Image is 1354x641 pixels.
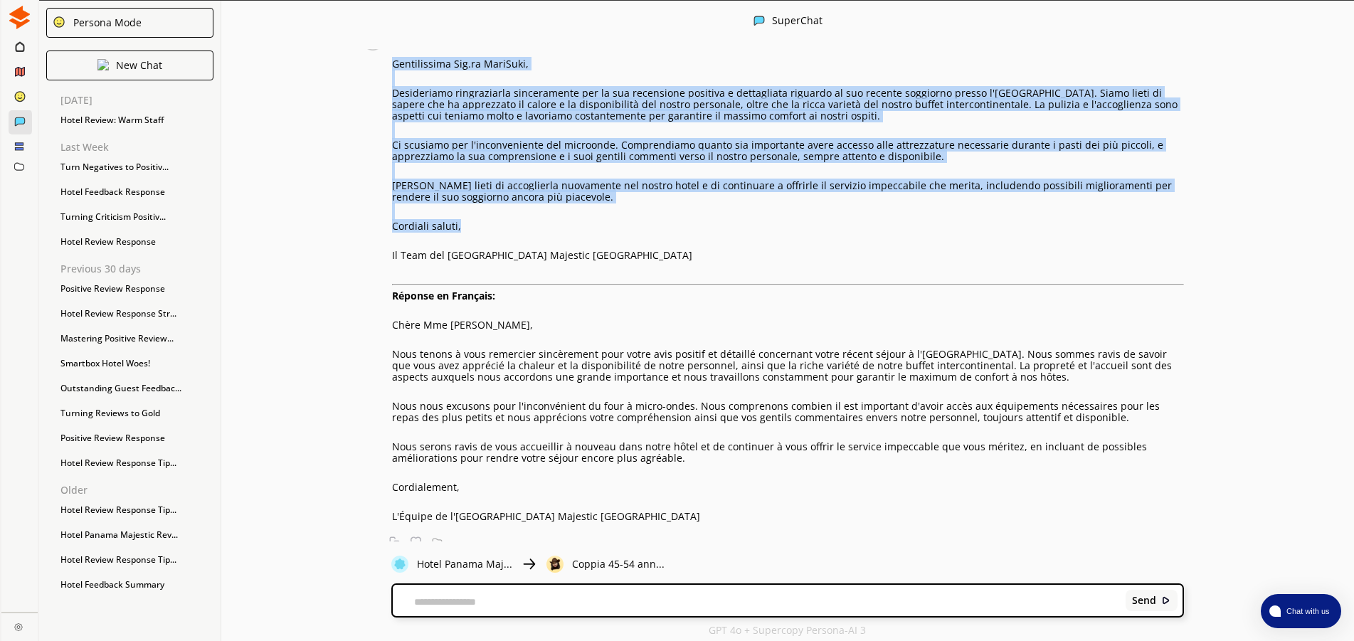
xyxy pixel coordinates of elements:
div: Positive Review Response [53,428,221,449]
span: Chat with us [1281,605,1333,617]
div: Positive Review Response [53,278,221,300]
div: Hotel Feedback Response [53,181,221,203]
p: [DATE] [60,95,221,106]
p: GPT 4o + Supercopy Persona-AI 3 [709,625,866,636]
p: Coppia 45-54 ann... [572,558,665,570]
img: Close [8,6,31,29]
div: Hotel Review: Warm Staff [53,110,221,131]
img: Save [432,536,443,547]
div: Hotel Review Response Tip... [53,499,221,521]
p: New Chat [116,60,162,71]
button: atlas-launcher [1261,594,1341,628]
p: Cordiali saluti, [392,221,1184,232]
img: Copy [389,536,400,547]
p: Last Week [60,142,221,153]
div: Outstanding Guest Feedbac... [53,378,221,399]
div: SuperChat [772,15,823,28]
img: Close [391,556,408,573]
p: Gentilissima Sig.ra MariSuki, [392,58,1184,70]
p: Cordialement, [392,482,1184,493]
img: Close [14,623,23,631]
p: Chère Mme [PERSON_NAME], [392,319,1184,331]
div: Hotel Review Response [53,231,221,253]
img: Close [1161,595,1171,605]
p: Ci scusiamo per l'inconveniente del microonde. Comprendiamo quanto sia importante avere accesso a... [392,139,1184,162]
img: Close [53,16,65,28]
img: Favorite [411,536,421,547]
a: Close [1,613,38,637]
div: Persona Mode [68,17,142,28]
b: Send [1132,595,1156,606]
p: Desideriamo ringraziarla sinceramente per la sua recensione positiva e dettagliata riguardo al su... [392,88,1184,122]
p: L'Équipe de l'[GEOGRAPHIC_DATA] Majestic [GEOGRAPHIC_DATA] [392,511,1184,522]
div: Hotel Review Response Tip... [53,452,221,474]
img: Close [546,556,564,573]
div: Turning Criticism Positiv... [53,206,221,228]
p: Older [60,484,221,496]
p: Nous serons ravis de vous accueillir à nouveau dans notre hôtel et de continuer à vous offrir le ... [392,441,1184,464]
div: Turn Negatives to Positiv... [53,157,221,178]
strong: Réponse en Français: [392,289,495,302]
div: Hotel Feedback Summary [53,574,221,595]
img: Close [97,59,109,70]
div: Turning Reviews to Gold [53,403,221,424]
div: Mastering Hotel Reviews [53,599,221,620]
img: Close [753,15,765,26]
p: Previous 30 days [60,263,221,275]
div: Smartbox Hotel Woes! [53,353,221,374]
p: Il Team del [GEOGRAPHIC_DATA] Majestic [GEOGRAPHIC_DATA] [392,250,1184,261]
div: Hotel Review Response Str... [53,303,221,324]
div: Mastering Positive Review... [53,328,221,349]
p: Hotel Panama Maj... [417,558,512,570]
p: Nous nous excusons pour l'inconvénient du four à micro-ondes. Nous comprenons combien il est impo... [392,401,1184,423]
img: Close [521,556,538,573]
div: Hotel Panama Majestic Rev... [53,524,221,546]
p: Nous tenons à vous remercier sincèrement pour votre avis positif et détaillé concernant votre réc... [392,349,1184,383]
div: Hotel Review Response Tip... [53,549,221,571]
p: [PERSON_NAME] lieti di accoglierla nuovamente nel nostro hotel e di continuare a offrirle il serv... [392,180,1184,203]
